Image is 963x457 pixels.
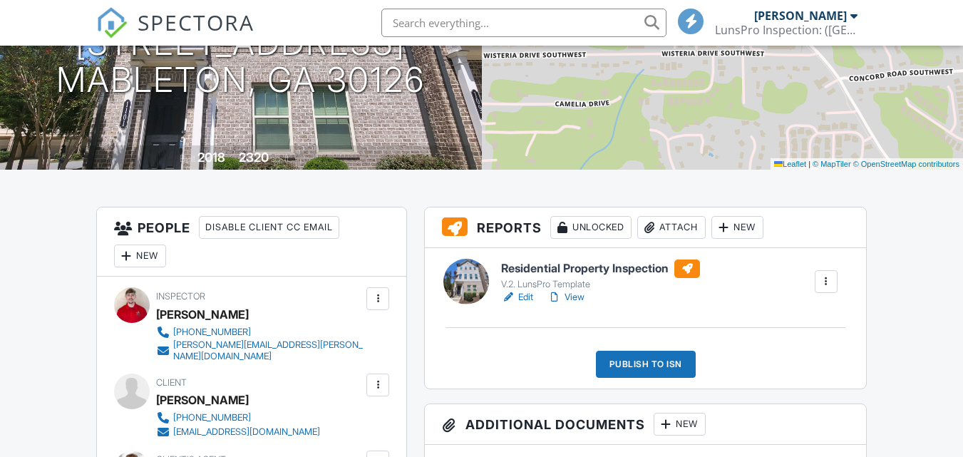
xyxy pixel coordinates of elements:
span: Client [156,377,187,388]
img: The Best Home Inspection Software - Spectora [96,7,128,38]
a: Residential Property Inspection V.2. LunsPro Template [501,260,700,291]
a: Leaflet [774,160,806,168]
span: Built [180,153,195,164]
a: © MapTiler [813,160,851,168]
div: LunsPro Inspection: (Atlanta) [715,23,858,37]
span: | [808,160,810,168]
div: [PERSON_NAME] [156,304,249,325]
div: V.2. LunsPro Template [501,279,700,290]
div: [PERSON_NAME] [754,9,847,23]
span: Inspector [156,291,205,302]
div: Attach [637,216,706,239]
a: SPECTORA [96,19,254,49]
div: Publish to ISN [596,351,696,378]
h3: People [97,207,406,277]
div: 2320 [239,150,269,165]
div: [PERSON_NAME] [156,389,249,411]
a: [EMAIL_ADDRESS][DOMAIN_NAME] [156,425,320,439]
a: [PERSON_NAME][EMAIL_ADDRESS][PERSON_NAME][DOMAIN_NAME] [156,339,363,362]
div: [PHONE_NUMBER] [173,327,251,338]
h3: Additional Documents [425,404,865,445]
div: [PERSON_NAME][EMAIL_ADDRESS][PERSON_NAME][DOMAIN_NAME] [173,339,363,362]
div: [EMAIL_ADDRESS][DOMAIN_NAME] [173,426,320,438]
div: [PHONE_NUMBER] [173,412,251,423]
div: New [114,245,166,267]
input: Search everything... [381,9,666,37]
a: [PHONE_NUMBER] [156,325,363,339]
a: View [547,290,585,304]
div: 2018 [197,150,225,165]
a: Edit [501,290,533,304]
h1: [STREET_ADDRESS] Mableton, GA 30126 [56,24,425,100]
h6: Residential Property Inspection [501,260,700,278]
div: New [654,413,706,436]
div: New [711,216,763,239]
span: sq. ft. [271,153,291,164]
h3: Reports [425,207,865,248]
span: SPECTORA [138,7,254,37]
a: [PHONE_NUMBER] [156,411,320,425]
a: © OpenStreetMap contributors [853,160,959,168]
div: Disable Client CC Email [199,216,339,239]
div: Unlocked [550,216,632,239]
